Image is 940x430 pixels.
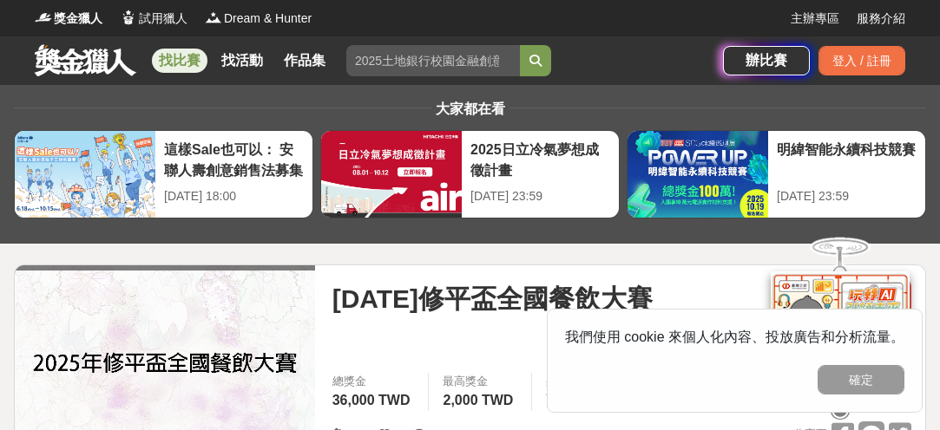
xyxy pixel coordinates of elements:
span: 我們使用 cookie 來個人化內容、投放廣告和分析流量。 [565,329,904,344]
a: 這樣Sale也可以： 安聯人壽創意銷售法募集[DATE] 18:00 [14,130,313,218]
span: 最高獎金 [443,373,517,390]
img: Logo [35,9,52,26]
span: 36,000 TWD [332,393,411,407]
div: [DATE] 23:59 [470,187,610,205]
div: 明緯智能永續科技競賽 [777,140,917,179]
a: 辦比賽 [723,46,810,75]
img: d2146d9a-e6f6-4337-9592-8cefde37ba6b.png [771,271,910,387]
span: 2,000 TWD [443,393,513,407]
span: 大家都在看 [431,101,509,116]
span: [DATE]修平盃全國餐飲大賽 [332,279,653,318]
span: 總獎金 [332,373,415,390]
div: 2025日立冷氣夢想成徵計畫 [470,140,610,179]
a: 作品集 [277,49,332,73]
a: 2025日立冷氣夢想成徵計畫[DATE] 23:59 [320,130,620,218]
div: 這樣Sale也可以： 安聯人壽創意銷售法募集 [164,140,304,179]
span: 試用獵人 [139,10,187,28]
a: Logo試用獵人 [120,10,187,28]
div: [DATE] 23:59 [777,187,917,205]
a: 找比賽 [152,49,207,73]
a: LogoDream & Hunter [205,10,312,28]
span: 獎金獵人 [54,10,102,28]
input: 2025土地銀行校園金融創意挑戰賽：從你出發 開啟智慧金融新頁 [346,45,520,76]
a: 服務介紹 [857,10,905,28]
span: Dream & Hunter [224,10,312,28]
a: 明緯智能永續科技競賽[DATE] 23:59 [627,130,926,218]
button: 確定 [818,365,904,394]
a: 主辦專區 [791,10,839,28]
a: 找活動 [214,49,270,73]
div: [DATE] 18:00 [164,187,304,205]
img: Logo [120,9,137,26]
div: 登入 / 註冊 [818,46,905,75]
a: Logo獎金獵人 [35,10,102,28]
img: Logo [205,9,222,26]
